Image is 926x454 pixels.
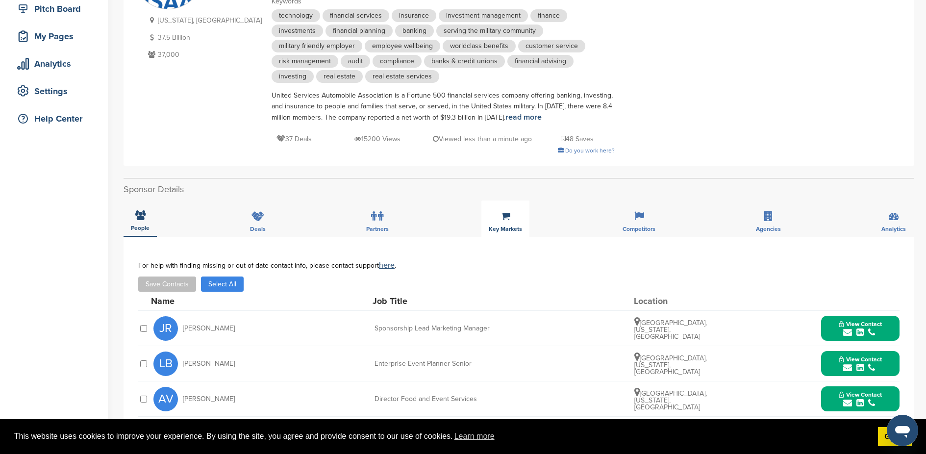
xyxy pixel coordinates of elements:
[881,226,906,232] span: Analytics
[15,110,98,127] div: Help Center
[325,25,393,37] span: financial planning
[272,9,320,22] span: technology
[146,49,262,61] p: 37,000
[272,55,338,68] span: risk management
[316,70,363,83] span: real estate
[272,70,314,83] span: investing
[153,316,178,341] span: JR
[392,9,436,22] span: insurance
[250,226,266,232] span: Deals
[201,277,244,292] button: Select All
[366,226,389,232] span: Partners
[138,277,196,292] button: Save Contacts
[131,225,150,231] span: People
[276,133,312,145] p: 37 Deals
[565,147,615,154] span: Do you work here?
[827,384,894,414] button: View Contact
[146,31,262,44] p: 37.5 Billion
[530,9,567,22] span: finance
[634,319,707,341] span: [GEOGRAPHIC_DATA], [US_STATE], [GEOGRAPHIC_DATA]
[379,260,395,270] a: here
[373,55,422,68] span: compliance
[375,325,522,332] div: Sponsorship Lead Marketing Manager
[10,107,98,130] a: Help Center
[183,325,235,332] span: [PERSON_NAME]
[375,360,522,367] div: Enterprise Event Planner Senior
[14,429,870,444] span: This website uses cookies to improve your experience. By using the site, you agree and provide co...
[839,391,882,398] span: View Contact
[272,90,615,123] div: United Services Automobile Association is a Fortune 500 financial services company offering banki...
[365,70,439,83] span: real estate services
[138,261,900,269] div: For help with finding missing or out-of-date contact info, please contact support .
[10,25,98,48] a: My Pages
[373,297,520,305] div: Job Title
[518,40,585,52] span: customer service
[887,415,918,446] iframe: Button to launch messaging window
[433,133,532,145] p: Viewed less than a minute ago
[146,14,262,26] p: [US_STATE], [GEOGRAPHIC_DATA]
[15,55,98,73] div: Analytics
[634,389,707,411] span: [GEOGRAPHIC_DATA], [US_STATE], [GEOGRAPHIC_DATA]
[561,133,594,145] p: 48 Saves
[424,55,505,68] span: banks & credit unions
[354,133,400,145] p: 15200 Views
[10,52,98,75] a: Analytics
[839,356,882,363] span: View Contact
[272,40,362,52] span: military friendly employer
[634,354,707,376] span: [GEOGRAPHIC_DATA], [US_STATE], [GEOGRAPHIC_DATA]
[395,25,434,37] span: banking
[827,349,894,378] button: View Contact
[153,352,178,376] span: LB
[10,80,98,102] a: Settings
[827,314,894,343] button: View Contact
[15,27,98,45] div: My Pages
[623,226,655,232] span: Competitors
[183,396,235,403] span: [PERSON_NAME]
[443,40,516,52] span: worldclass benefits
[436,25,543,37] span: serving the military community
[365,40,440,52] span: employee wellbeing
[558,147,615,154] a: Do you work here?
[151,297,259,305] div: Name
[756,226,781,232] span: Agencies
[375,396,522,403] div: Director Food and Event Services
[124,183,914,196] h2: Sponsor Details
[15,82,98,100] div: Settings
[153,387,178,411] span: AV
[878,427,912,447] a: dismiss cookie message
[323,9,389,22] span: financial services
[634,297,707,305] div: Location
[489,226,522,232] span: Key Markets
[341,55,370,68] span: audit
[453,429,496,444] a: learn more about cookies
[839,321,882,328] span: View Contact
[183,360,235,367] span: [PERSON_NAME]
[439,9,528,22] span: investment management
[505,112,542,122] a: read more
[272,25,323,37] span: investments
[507,55,574,68] span: financial advising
